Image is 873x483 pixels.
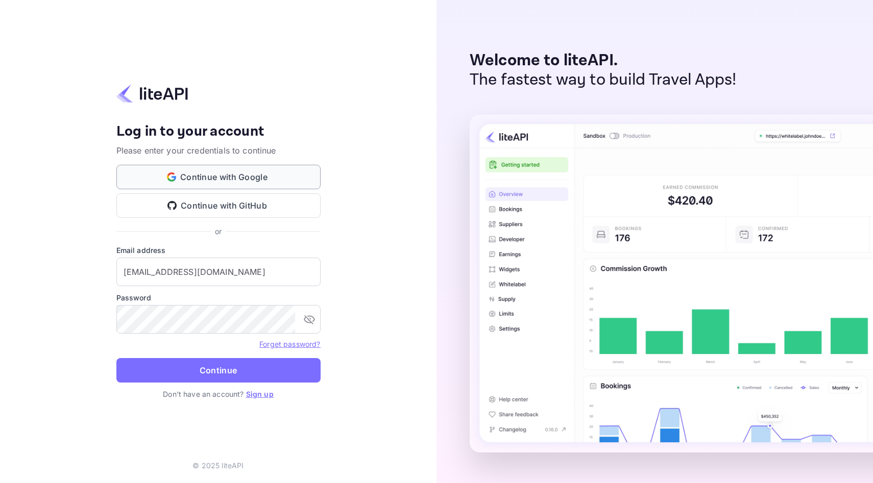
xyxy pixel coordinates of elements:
a: Sign up [246,390,274,398]
label: Password [116,292,321,303]
button: toggle password visibility [299,309,320,329]
label: Email address [116,245,321,256]
button: Continue with GitHub [116,193,321,218]
img: liteapi [116,84,188,104]
p: The fastest way to build Travel Apps! [470,70,737,90]
p: Welcome to liteAPI. [470,51,737,70]
p: Don't have an account? [116,389,321,399]
a: Forget password? [259,339,320,349]
button: Continue with Google [116,165,321,189]
h4: Log in to your account [116,123,321,141]
button: Continue [116,358,321,383]
p: © 2025 liteAPI [192,460,244,471]
p: or [215,226,222,237]
a: Forget password? [259,340,320,348]
input: Enter your email address [116,258,321,286]
p: Please enter your credentials to continue [116,144,321,157]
